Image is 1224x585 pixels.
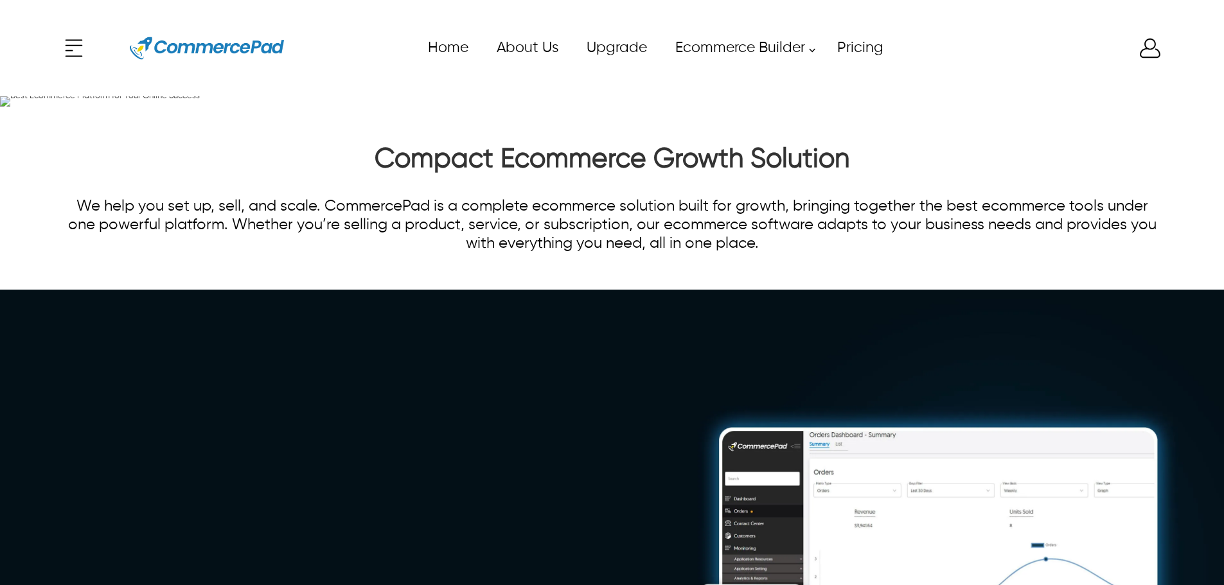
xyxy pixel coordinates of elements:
p: We help you set up, sell, and scale. CommercePad is a complete ecommerce solution built for growt... [61,197,1163,253]
a: Upgrade [572,33,661,62]
a: Pricing [822,33,897,62]
h2: Compact Ecommerce Growth Solution [61,143,1163,182]
img: Website Logo for Commerce Pad [130,19,284,77]
a: Website Logo for Commerce Pad [119,19,295,77]
a: Ecommerce Builder [661,33,822,62]
a: About Us [482,33,572,62]
a: Home [413,33,482,62]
